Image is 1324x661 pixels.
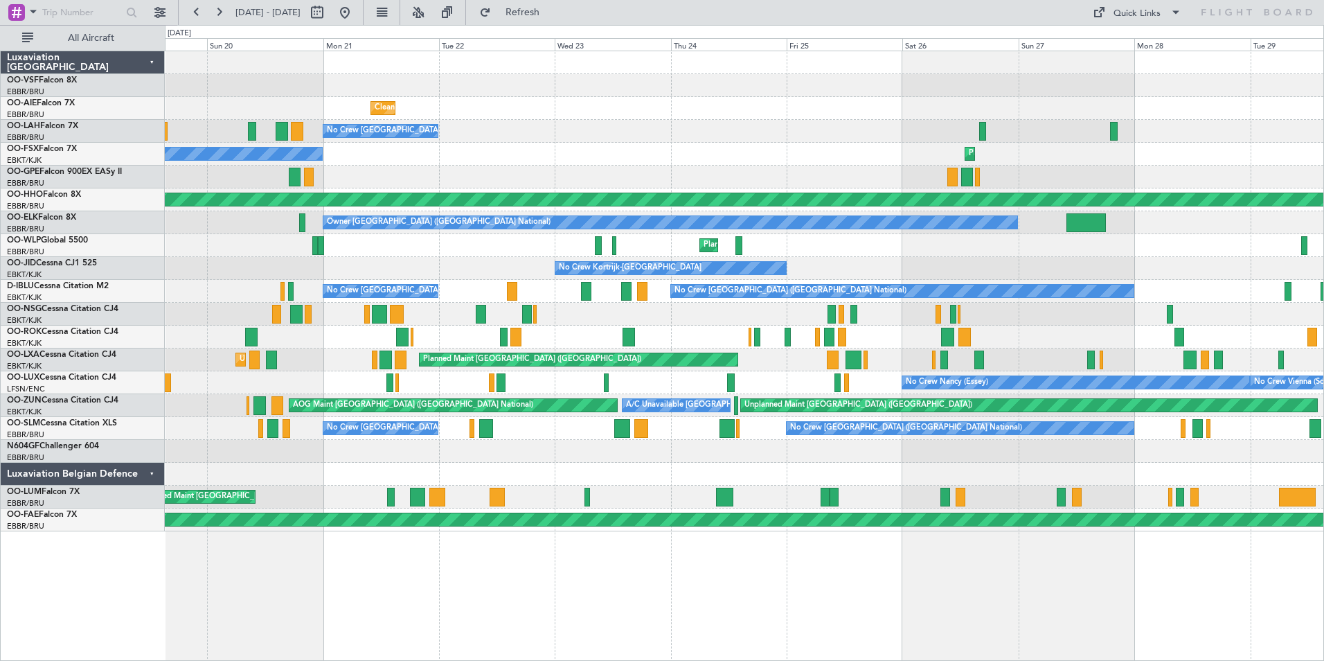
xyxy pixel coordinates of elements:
a: OO-GPEFalcon 900EX EASy II [7,168,122,176]
div: Thu 24 [671,38,787,51]
span: OO-LXA [7,351,39,359]
div: No Crew Kortrijk-[GEOGRAPHIC_DATA] [559,258,701,279]
div: Mon 28 [1134,38,1250,51]
div: A/C Unavailable [GEOGRAPHIC_DATA] ([GEOGRAPHIC_DATA] National) [626,395,884,416]
div: Wed 23 [555,38,670,51]
span: [DATE] - [DATE] [235,6,301,19]
div: No Crew [GEOGRAPHIC_DATA] ([GEOGRAPHIC_DATA] National) [327,418,559,439]
a: OO-SLMCessna Citation XLS [7,419,117,428]
span: OO-ELK [7,213,38,222]
a: OO-ELKFalcon 8X [7,213,76,222]
a: EBKT/KJK [7,315,42,326]
a: OO-WLPGlobal 5500 [7,236,88,245]
a: EBBR/BRU [7,178,44,188]
a: LFSN/ENC [7,384,45,394]
button: All Aircraft [15,27,150,49]
div: Cleaning [GEOGRAPHIC_DATA] ([GEOGRAPHIC_DATA] National) [375,98,606,118]
div: AOG Maint [GEOGRAPHIC_DATA] ([GEOGRAPHIC_DATA] National) [293,395,533,416]
a: EBBR/BRU [7,132,44,143]
span: OO-HHO [7,191,43,199]
div: Sat 26 [902,38,1018,51]
a: EBKT/KJK [7,361,42,371]
a: OO-JIDCessna CJ1 525 [7,259,97,267]
a: EBBR/BRU [7,452,44,463]
div: No Crew [GEOGRAPHIC_DATA] ([GEOGRAPHIC_DATA] National) [674,281,906,301]
a: N604GFChallenger 604 [7,442,99,450]
a: EBBR/BRU [7,430,44,440]
span: OO-LUM [7,488,42,496]
span: OO-FAE [7,511,39,519]
span: D-IBLU [7,282,34,290]
input: Trip Number [42,2,122,23]
div: Sun 27 [1019,38,1134,51]
span: OO-SLM [7,419,40,428]
a: EBBR/BRU [7,87,44,97]
div: Unplanned Maint [GEOGRAPHIC_DATA] ([GEOGRAPHIC_DATA]) [744,395,972,416]
a: OO-HHOFalcon 8X [7,191,81,199]
a: OO-FSXFalcon 7X [7,145,77,153]
span: Refresh [494,8,552,17]
a: OO-ZUNCessna Citation CJ4 [7,396,118,405]
div: Tue 22 [439,38,555,51]
a: EBBR/BRU [7,201,44,211]
div: [DATE] [168,28,191,39]
span: OO-GPE [7,168,39,176]
a: OO-LUMFalcon 7X [7,488,80,496]
button: Refresh [473,1,556,24]
span: OO-VSF [7,76,39,85]
div: Unplanned Maint [GEOGRAPHIC_DATA] ([GEOGRAPHIC_DATA] National) [240,349,500,370]
div: No Crew [GEOGRAPHIC_DATA] ([GEOGRAPHIC_DATA] National) [327,281,559,301]
span: OO-ZUN [7,396,42,405]
a: OO-LAHFalcon 7X [7,122,78,130]
a: OO-ROKCessna Citation CJ4 [7,328,118,336]
a: OO-FAEFalcon 7X [7,511,77,519]
a: EBKT/KJK [7,270,42,280]
span: OO-NSG [7,305,42,313]
span: All Aircraft [36,33,146,43]
span: OO-WLP [7,236,41,245]
a: OO-AIEFalcon 7X [7,99,75,107]
div: No Crew [GEOGRAPHIC_DATA] ([GEOGRAPHIC_DATA] National) [790,418,1022,439]
a: EBBR/BRU [7,224,44,234]
span: N604GF [7,442,39,450]
div: Quick Links [1113,7,1161,21]
a: OO-NSGCessna Citation CJ4 [7,305,118,313]
a: EBBR/BRU [7,521,44,531]
a: EBKT/KJK [7,155,42,166]
span: OO-FSX [7,145,39,153]
a: EBBR/BRU [7,109,44,120]
a: OO-LUXCessna Citation CJ4 [7,373,116,382]
a: EBKT/KJK [7,338,42,349]
div: Planned Maint Milan (Linate) [704,235,803,256]
div: Mon 21 [323,38,439,51]
span: OO-ROK [7,328,42,336]
a: EBKT/KJK [7,292,42,303]
span: OO-JID [7,259,36,267]
div: Planned Maint [GEOGRAPHIC_DATA] ([GEOGRAPHIC_DATA]) [423,349,641,370]
div: Sun 20 [207,38,323,51]
div: Fri 25 [787,38,902,51]
div: No Crew Nancy (Essey) [906,372,988,393]
div: Planned Maint Kortrijk-[GEOGRAPHIC_DATA] [969,143,1130,164]
a: EBKT/KJK [7,407,42,417]
div: No Crew [GEOGRAPHIC_DATA] ([GEOGRAPHIC_DATA] National) [327,121,559,141]
a: EBBR/BRU [7,498,44,509]
div: Owner [GEOGRAPHIC_DATA] ([GEOGRAPHIC_DATA] National) [327,212,551,233]
a: D-IBLUCessna Citation M2 [7,282,109,290]
a: OO-VSFFalcon 8X [7,76,77,85]
a: EBBR/BRU [7,247,44,257]
span: OO-LUX [7,373,39,382]
span: OO-AIE [7,99,37,107]
span: OO-LAH [7,122,40,130]
button: Quick Links [1086,1,1188,24]
a: OO-LXACessna Citation CJ4 [7,351,116,359]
